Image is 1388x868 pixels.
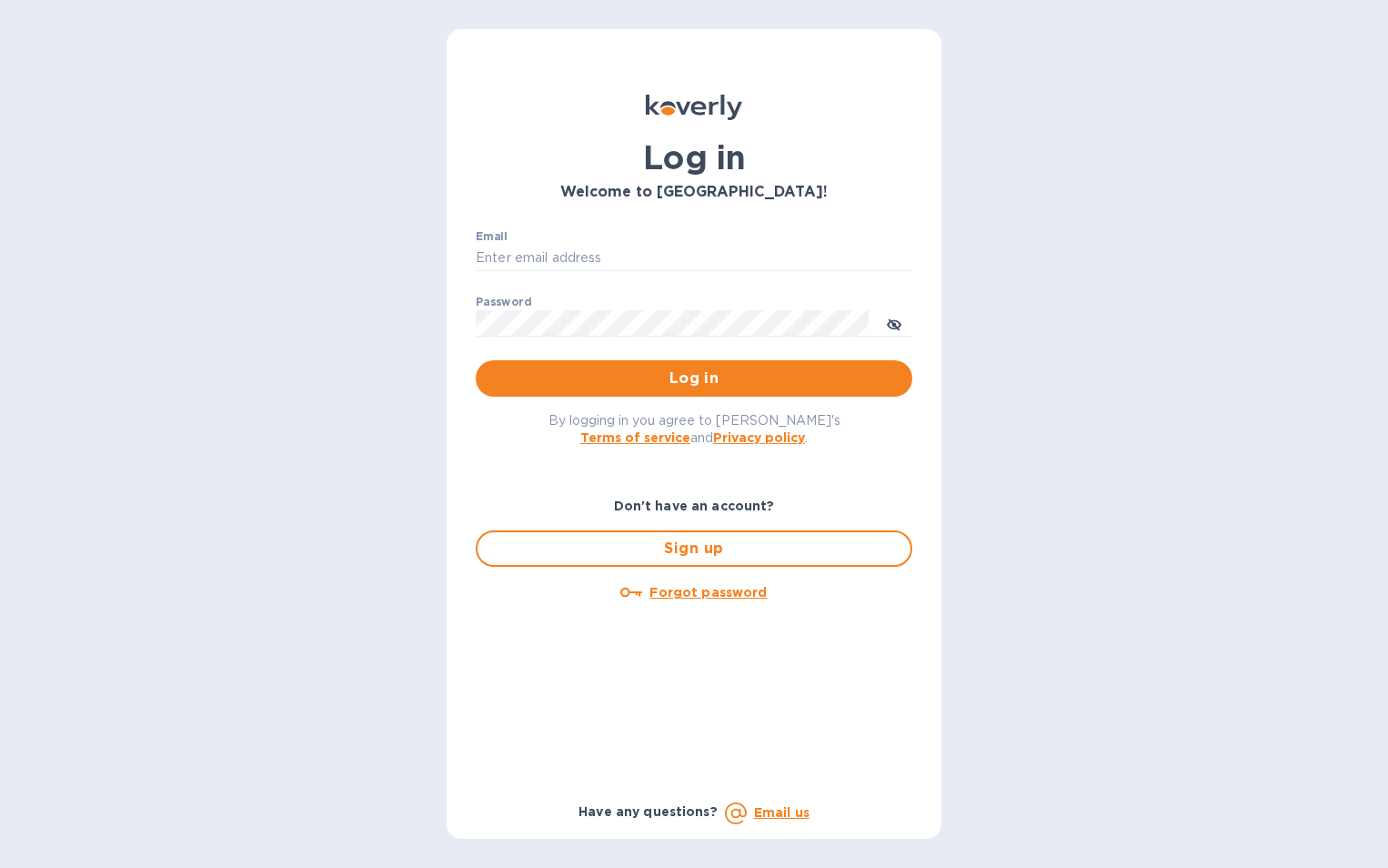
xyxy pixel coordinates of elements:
[476,138,912,177] h1: Log in
[646,95,742,120] img: Koverly
[713,430,805,445] a: Privacy policy
[578,804,718,819] b: Have any questions?
[476,184,912,201] h3: Welcome to [GEOGRAPHIC_DATA]!
[876,305,912,341] button: toggle password visibility
[476,530,912,567] button: Sign up
[548,413,840,445] span: By logging in you agree to [PERSON_NAME]'s and .
[580,430,690,445] a: Terms of service
[614,499,775,513] b: Don't have an account?
[476,231,508,242] label: Email
[476,360,912,397] button: Log in
[476,297,531,308] label: Password
[490,368,898,389] span: Log in
[492,538,896,560] span: Sign up
[754,805,810,820] a: Email us
[649,585,767,600] u: Forgot password
[476,245,912,272] input: Enter email address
